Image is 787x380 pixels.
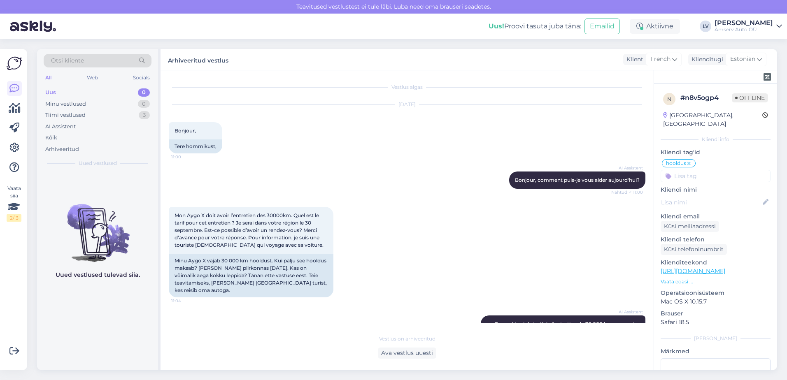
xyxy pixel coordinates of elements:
[732,93,768,102] span: Offline
[378,348,436,359] div: Ava vestlus uuesti
[661,212,771,221] p: Kliendi email
[7,214,21,222] div: 2 / 3
[661,221,719,232] div: Küsi meiliaadressi
[661,148,771,157] p: Kliendi tag'id
[661,235,771,244] p: Kliendi telefon
[612,165,643,171] span: AI Assistent
[661,297,771,306] p: Mac OS X 10.15.7
[175,127,196,134] span: Bonjour,
[623,55,643,64] div: Klient
[171,298,202,304] span: 11:04
[45,134,57,142] div: Kõik
[56,271,140,279] p: Uued vestlused tulevad siia.
[489,21,581,31] div: Proovi tasuta juba täna:
[44,72,53,83] div: All
[715,20,773,26] div: [PERSON_NAME]
[45,145,79,153] div: Arhiveeritud
[666,161,686,166] span: hooldus
[700,21,711,32] div: LV
[138,88,150,97] div: 0
[630,19,680,34] div: Aktiivne
[379,335,435,343] span: Vestlus on arhiveeritud
[661,335,771,342] div: [PERSON_NAME]
[661,258,771,267] p: Klienditeekond
[661,170,771,182] input: Lisa tag
[168,54,228,65] label: Arhiveeritud vestlus
[715,20,782,33] a: [PERSON_NAME]Amserv Auto OÜ
[764,73,771,81] img: zendesk
[85,72,100,83] div: Web
[661,318,771,327] p: Safari 18.5
[667,96,671,102] span: n
[663,111,762,128] div: [GEOGRAPHIC_DATA], [GEOGRAPHIC_DATA]
[661,278,771,285] p: Vaata edasi ...
[7,56,22,71] img: Askly Logo
[131,72,151,83] div: Socials
[169,139,222,153] div: Tere hommikust,
[489,22,504,30] b: Uus!
[51,56,84,65] span: Otsi kliente
[495,321,641,379] span: Pour obtenir le tarif de l'entretien de 30 000 km pour votre Aygo X, veuillez nous laisser votre ...
[37,189,158,263] img: No chats
[661,136,771,143] div: Kliendi info
[169,254,333,297] div: Minu Aygo X vajab 30 000 km hooldust. Kui palju see hooldus maksab? [PERSON_NAME] piirkonnas [DAT...
[680,93,732,103] div: # n8v5ogp4
[661,185,771,194] p: Kliendi nimi
[138,100,150,108] div: 0
[661,267,725,275] a: [URL][DOMAIN_NAME]
[611,189,643,195] span: Nähtud ✓ 11:00
[169,83,645,91] div: Vestlus algas
[169,101,645,108] div: [DATE]
[612,309,643,315] span: AI Assistent
[45,123,76,131] div: AI Assistent
[661,309,771,318] p: Brauser
[79,160,117,167] span: Uued vestlused
[139,111,150,119] div: 3
[661,198,761,207] input: Lisa nimi
[661,244,727,255] div: Küsi telefoninumbrit
[661,347,771,356] p: Märkmed
[688,55,723,64] div: Klienditugi
[515,177,640,183] span: Bonjour, comment puis-je vous aider aujourd'hui?
[45,111,86,119] div: Tiimi vestlused
[7,185,21,222] div: Vaata siia
[175,212,324,248] span: Mon Aygo X doit avoir l’entretien des 30000km. Quel est le tarif pour cet entretien ? Je serai da...
[661,289,771,297] p: Operatsioonisüsteem
[171,154,202,160] span: 11:00
[650,55,671,64] span: French
[45,100,86,108] div: Minu vestlused
[730,55,755,64] span: Estonian
[584,19,620,34] button: Emailid
[45,88,56,97] div: Uus
[715,26,773,33] div: Amserv Auto OÜ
